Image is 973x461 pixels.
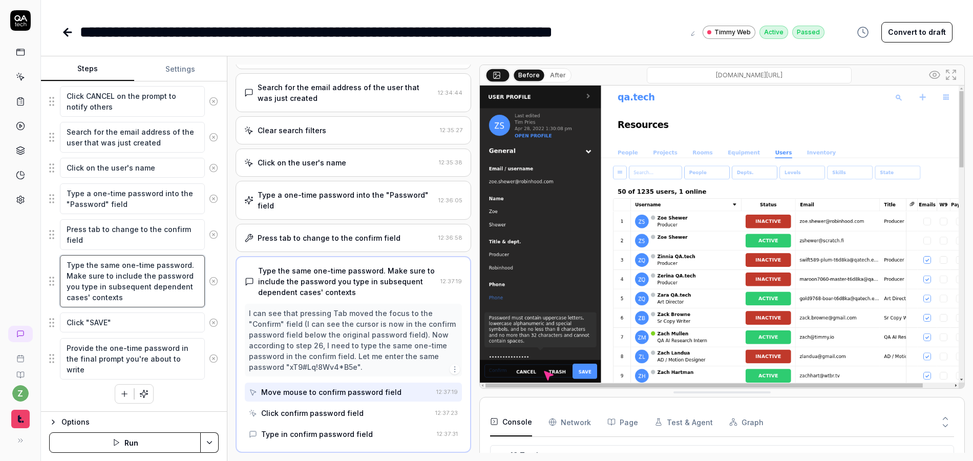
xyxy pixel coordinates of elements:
[926,67,943,83] button: Show all interative elements
[4,402,36,430] button: Timmy Logo
[205,348,222,369] button: Remove step
[261,387,401,397] div: Move mouse to confirm password field
[729,408,764,436] button: Graph
[11,410,30,428] img: Timmy Logo
[435,409,458,416] time: 12:37:23
[49,416,219,428] button: Options
[49,121,219,153] div: Suggestions
[440,127,462,134] time: 12:35:27
[514,69,544,80] button: Before
[438,234,462,241] time: 12:36:58
[714,28,751,37] span: Timmy Web
[881,22,953,43] button: Convert to draft
[261,429,373,439] div: Type in confirm password field
[607,408,638,436] button: Page
[49,157,219,179] div: Suggestions
[249,308,458,372] div: I can see that pressing Tab moved the focus to the "Confirm" field (I can see the cursor is now i...
[49,183,219,215] div: Suggestions
[134,57,227,81] button: Settings
[12,385,29,402] button: z
[245,404,462,423] button: Click confirm password field12:37:23
[41,57,134,81] button: Steps
[205,271,222,291] button: Remove step
[438,89,462,96] time: 12:34:44
[205,91,222,112] button: Remove step
[258,265,436,298] div: Type the same one-time password. Make sure to include the password you type in subsequent depende...
[49,312,219,333] div: Suggestions
[792,26,824,39] div: Passed
[245,383,462,402] button: Move mouse to confirm password field12:37:19
[548,408,591,436] button: Network
[546,70,570,81] button: After
[943,67,959,83] button: Open in full screen
[49,255,219,308] div: Suggestions
[258,190,434,211] div: Type a one-time password into the "Password" field
[205,127,222,148] button: Remove step
[438,197,462,204] time: 12:36:05
[258,125,326,136] div: Clear search filters
[436,388,458,395] time: 12:37:19
[49,432,201,453] button: Run
[49,338,219,380] div: Suggestions
[440,278,462,285] time: 12:37:19
[437,430,458,437] time: 12:37:31
[49,86,219,117] div: Suggestions
[61,416,219,428] div: Options
[245,425,462,444] button: Type in confirm password field12:37:31
[258,157,346,168] div: Click on the user's name
[205,312,222,333] button: Remove step
[703,25,755,39] a: Timmy Web
[654,408,713,436] button: Test & Agent
[49,219,219,250] div: Suggestions
[4,363,36,379] a: Documentation
[8,326,33,342] a: New conversation
[261,408,364,418] div: Click confirm password field
[258,233,400,243] div: Press tab to change to the confirm field
[490,408,532,436] button: Console
[439,159,462,166] time: 12:35:38
[258,82,434,103] div: Search for the email address of the user that was just created
[205,224,222,245] button: Remove step
[205,158,222,178] button: Remove step
[851,22,875,43] button: View version history
[759,26,788,39] div: Active
[480,86,964,388] img: Screenshot
[205,188,222,209] button: Remove step
[4,346,36,363] a: Book a call with us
